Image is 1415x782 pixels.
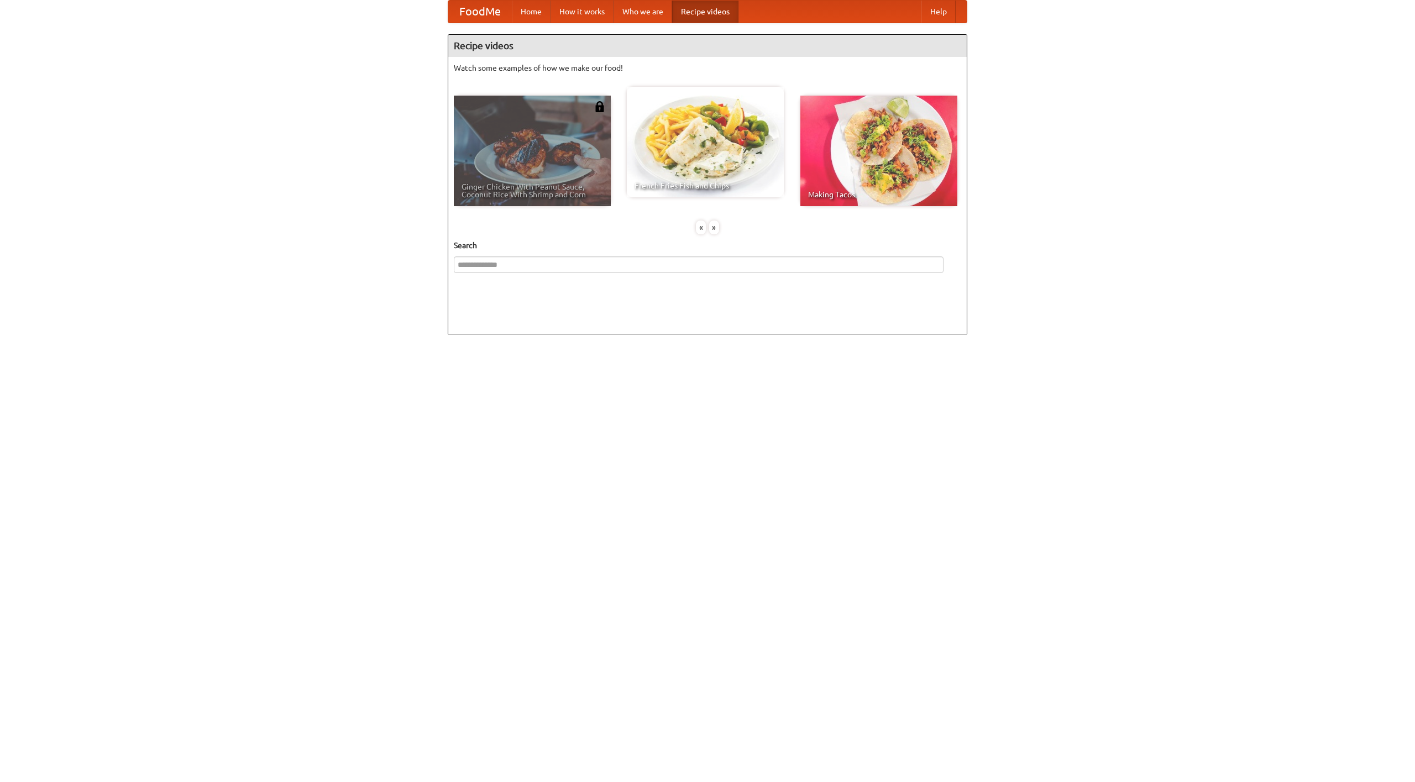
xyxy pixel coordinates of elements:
a: How it works [551,1,614,23]
a: French Fries Fish and Chips [627,87,784,197]
p: Watch some examples of how we make our food! [454,62,961,74]
div: « [696,221,706,234]
a: Help [921,1,956,23]
a: Making Tacos [800,96,957,206]
span: French Fries Fish and Chips [635,182,776,190]
h5: Search [454,240,961,251]
img: 483408.png [594,101,605,112]
span: Making Tacos [808,191,950,198]
h4: Recipe videos [448,35,967,57]
a: FoodMe [448,1,512,23]
a: Recipe videos [672,1,738,23]
div: » [709,221,719,234]
a: Home [512,1,551,23]
a: Who we are [614,1,672,23]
